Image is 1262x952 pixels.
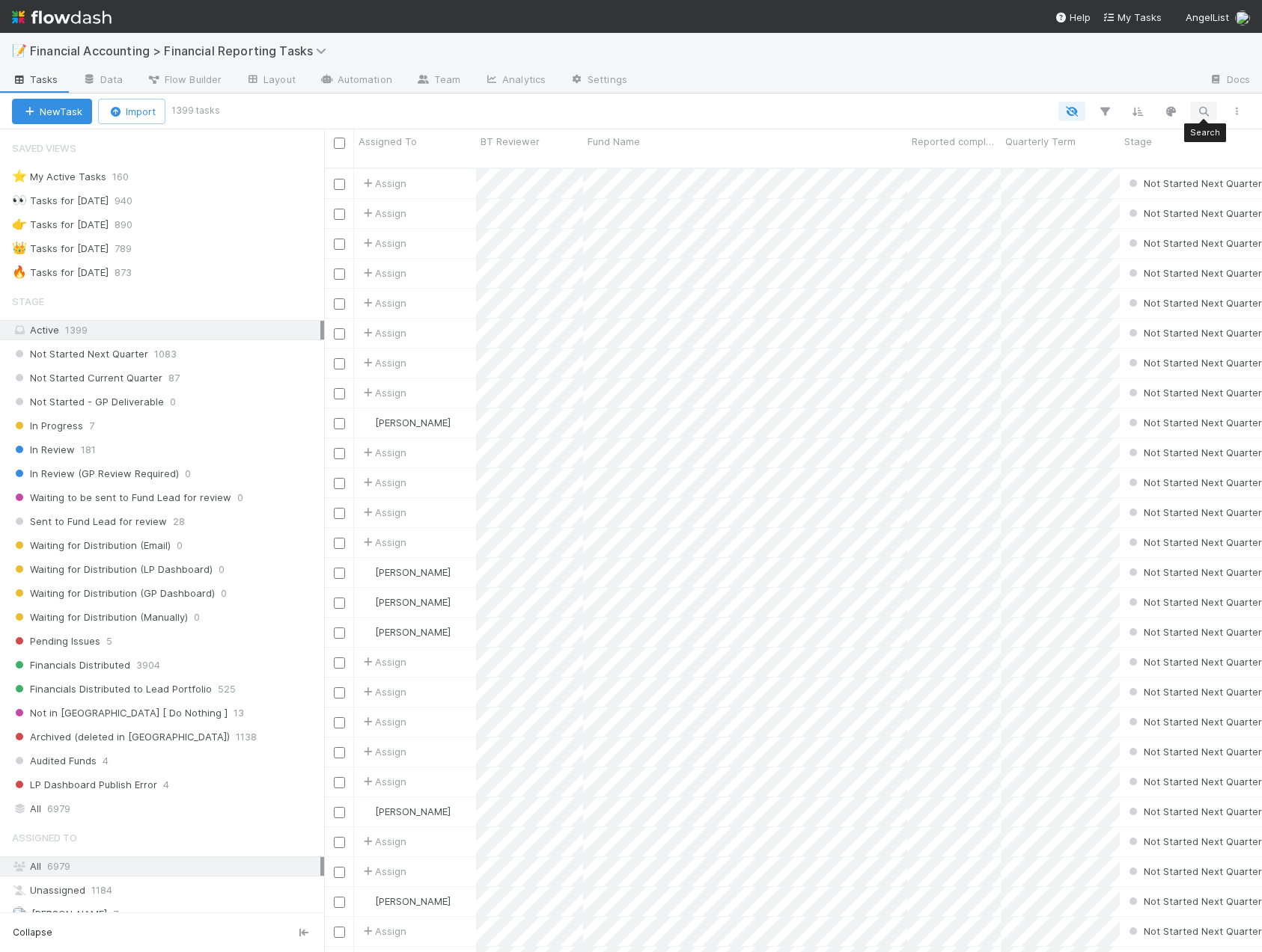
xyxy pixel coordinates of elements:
span: [PERSON_NAME] [31,908,107,920]
div: Not Started Next Quarter [1126,744,1262,759]
div: Assign [360,714,406,729]
input: Toggle Row Selected [334,239,345,250]
span: Assign [360,505,406,520]
span: Not in [GEOGRAPHIC_DATA] [ Do Nothing ] [12,704,228,722]
div: Not Started Next Quarter [1126,176,1262,191]
div: Not Started Next Quarter [1126,924,1262,939]
input: Toggle Row Selected [334,209,345,220]
span: Assign [360,355,406,370]
span: 0 [170,393,176,411]
span: 873 [115,263,147,282]
div: Assign [360,834,406,849]
span: 0 [219,560,225,579]
span: Financials Distributed [12,656,130,675]
span: Not Started Next Quarter [1126,357,1262,369]
img: avatar_8d06466b-a936-4205-8f52-b0cc03e2a179.png [361,626,373,638]
div: Assign [360,385,406,400]
span: Not Started Next Quarter [1126,716,1262,728]
span: 3904 [136,656,160,675]
span: Financial Accounting > Financial Reporting Tasks [30,43,334,58]
span: [PERSON_NAME] [375,596,451,608]
div: Assign [360,295,406,310]
span: Assign [360,445,406,460]
input: Toggle Row Selected [334,807,345,818]
div: Tasks for [DATE] [12,263,109,282]
input: Toggle Row Selected [334,927,345,938]
span: [PERSON_NAME] [375,417,451,429]
span: Assign [360,176,406,191]
span: Assigned To [359,134,417,149]
a: Data [70,69,135,93]
span: Waiting for Distribution (GP Dashboard) [12,584,215,603]
span: Waiting to be sent to Fund Lead for review [12,488,231,507]
div: Tasks for [DATE] [12,215,109,234]
input: Toggle Row Selected [334,598,345,609]
span: Not Started Next Quarter [1126,267,1262,279]
div: Not Started Next Quarter [1126,684,1262,699]
img: avatar_8d06466b-a936-4205-8f52-b0cc03e2a179.png [361,566,373,578]
input: Toggle Row Selected [334,388,345,399]
span: 28 [173,512,185,531]
span: 1184 [91,881,112,900]
div: [PERSON_NAME] [360,415,451,430]
span: In Review (GP Review Required) [12,464,179,483]
div: Not Started Next Quarter [1126,385,1262,400]
div: Not Started Next Quarter [1126,595,1262,609]
span: 7 [89,417,94,435]
span: Assign [360,206,406,221]
span: 1083 [154,345,177,363]
span: 👉 [12,218,27,230]
input: Toggle Row Selected [334,478,345,489]
img: logo-inverted-e16ddd16eac7371096b0.svg [12,4,112,30]
span: 0 [177,536,183,555]
span: Not Started Current Quarter [12,369,162,387]
span: Not Started Next Quarter [1126,656,1262,668]
span: Not Started Next Quarter [1126,237,1262,249]
span: Not Started Next Quarter [1126,626,1262,638]
div: All [12,799,320,818]
a: Flow Builder [135,69,234,93]
span: 13 [234,704,244,722]
div: Assign [360,744,406,759]
span: Quarterly Term [1005,134,1076,149]
span: 📝 [12,44,27,57]
span: [PERSON_NAME] [375,895,451,907]
div: Not Started Next Quarter [1126,265,1262,280]
div: Not Started Next Quarter [1126,325,1262,340]
button: Import [98,99,165,124]
span: Assign [360,924,406,939]
a: Settings [558,69,639,93]
span: Not Started Next Quarter [1126,207,1262,219]
input: Toggle Row Selected [334,418,345,429]
span: 0 [237,488,243,507]
span: Assign [360,325,406,340]
span: 👀 [12,194,27,206]
span: Assign [360,475,406,490]
div: Not Started Next Quarter [1126,624,1262,639]
div: Not Started Next Quarter [1126,535,1262,550]
input: Toggle Row Selected [334,867,345,878]
div: Not Started Next Quarter [1126,206,1262,221]
span: Saved Views [12,133,76,163]
div: Tasks for [DATE] [12,191,109,210]
input: Toggle All Rows Selected [334,138,345,149]
span: In Review [12,440,75,459]
span: 181 [81,440,96,459]
input: Toggle Row Selected [334,568,345,579]
div: Not Started Next Quarter [1126,295,1262,310]
div: Help [1055,10,1091,25]
span: Stage [1124,134,1152,149]
div: Not Started Next Quarter [1126,236,1262,251]
div: Not Started Next Quarter [1126,774,1262,789]
a: Team [404,69,472,93]
input: Toggle Row Selected [334,717,345,728]
span: Fund Name [588,134,640,149]
div: My Active Tasks [12,168,106,186]
span: [PERSON_NAME] [375,626,451,638]
span: My Tasks [1103,11,1162,23]
span: Not Started Next Quarter [1126,925,1262,937]
img: avatar_fee1282a-8af6-4c79-b7c7-bf2cfad99775.png [361,895,373,907]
